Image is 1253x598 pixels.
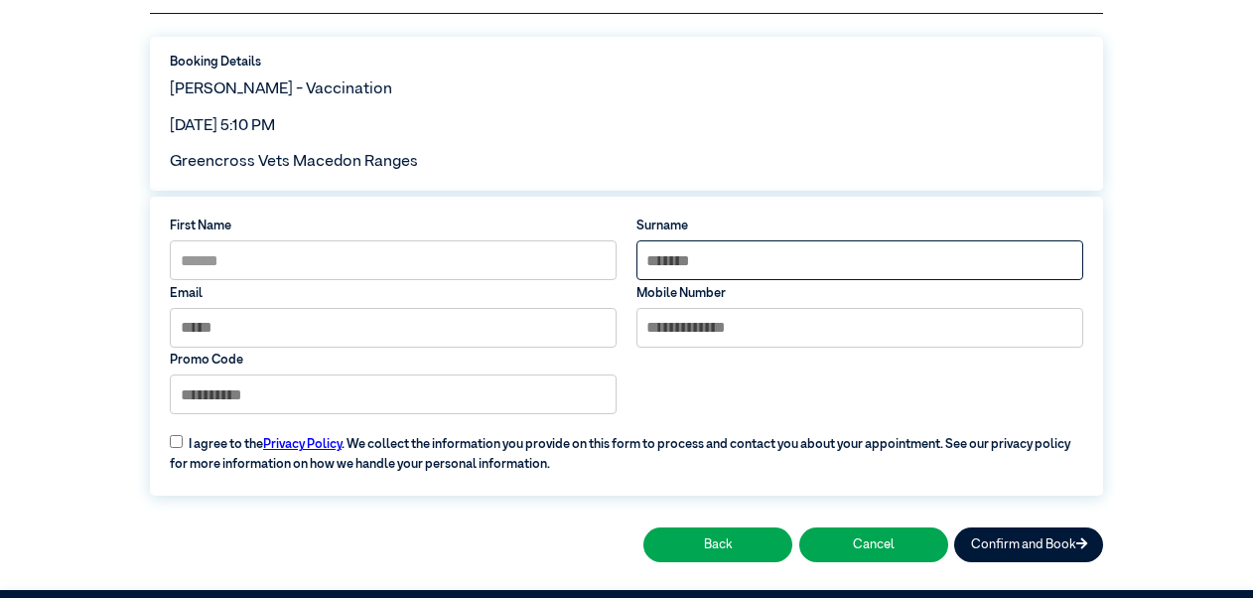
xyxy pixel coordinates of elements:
[954,527,1103,562] button: Confirm and Book
[636,217,1083,235] label: Surname
[160,423,1092,474] label: I agree to the . We collect the information you provide on this form to process and contact you a...
[263,438,342,451] a: Privacy Policy
[170,435,183,448] input: I agree to thePrivacy Policy. We collect the information you provide on this form to process and ...
[170,217,617,235] label: First Name
[170,351,617,370] label: Promo Code
[170,284,617,303] label: Email
[799,527,948,562] button: Cancel
[170,81,392,97] span: [PERSON_NAME] - Vaccination
[170,118,275,134] span: [DATE] 5:10 PM
[170,53,1083,72] label: Booking Details
[636,284,1083,303] label: Mobile Number
[170,154,418,170] span: Greencross Vets Macedon Ranges
[643,527,792,562] button: Back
